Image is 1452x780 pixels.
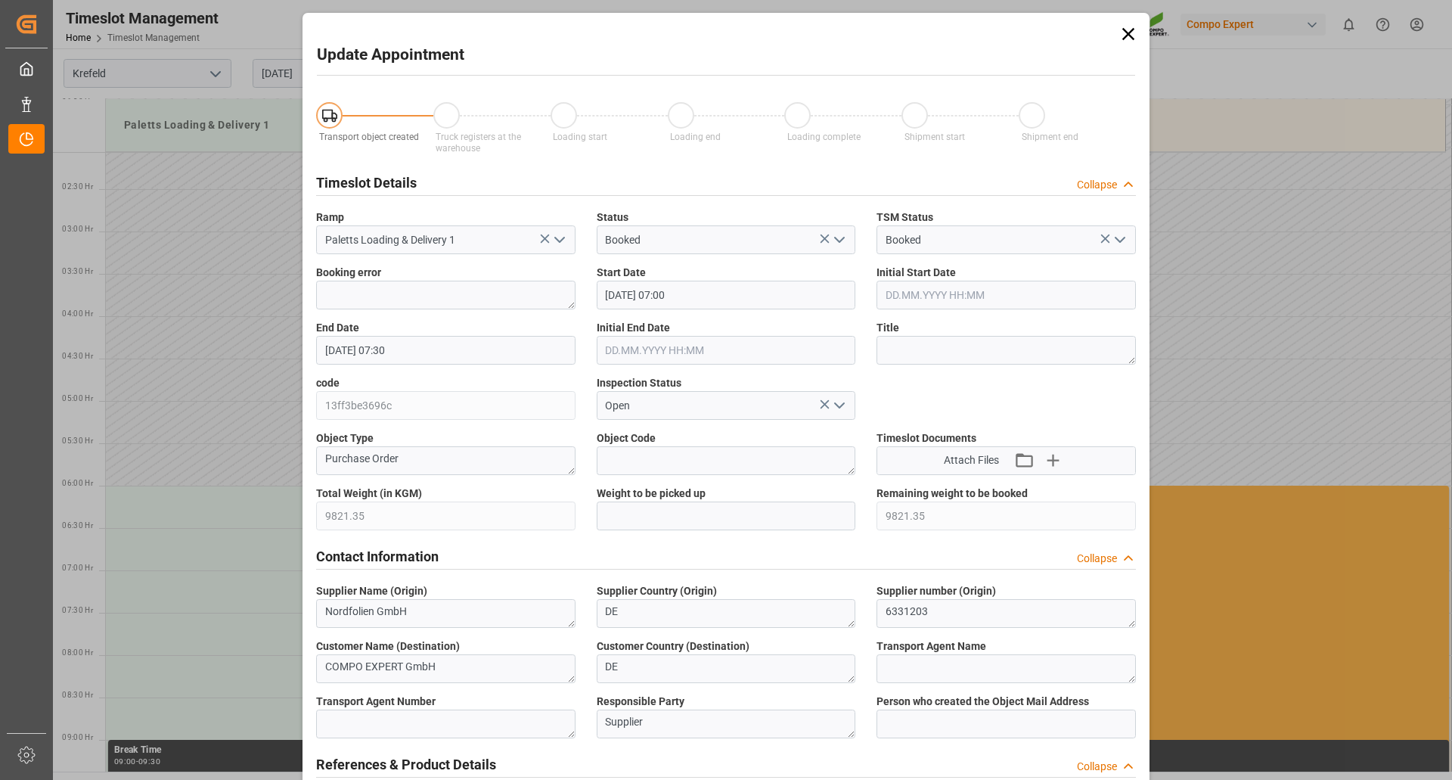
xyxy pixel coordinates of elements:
[904,132,965,142] span: Shipment start
[597,265,646,281] span: Start Date
[316,430,374,446] span: Object Type
[944,452,999,468] span: Attach Files
[316,375,340,391] span: code
[553,132,607,142] span: Loading start
[316,654,576,683] textarea: COMPO EXPERT GmbH
[316,172,417,193] h2: Timeslot Details
[1077,759,1117,775] div: Collapse
[436,132,521,154] span: Truck registers at the warehouse
[597,599,856,628] textarea: DE
[316,599,576,628] textarea: Nordfolien GmbH
[827,228,850,252] button: open menu
[316,754,496,775] h2: References & Product Details
[547,228,569,252] button: open menu
[316,486,422,502] span: Total Weight (in KGM)
[1022,132,1078,142] span: Shipment end
[597,639,749,654] span: Customer Country (Destination)
[316,694,436,710] span: Transport Agent Number
[597,320,670,336] span: Initial End Date
[1107,228,1130,252] button: open menu
[597,654,856,683] textarea: DE
[876,430,976,446] span: Timeslot Documents
[316,546,439,567] h2: Contact Information
[597,225,856,254] input: Type to search/select
[876,265,956,281] span: Initial Start Date
[827,394,850,418] button: open menu
[876,583,996,599] span: Supplier number (Origin)
[597,210,628,225] span: Status
[787,132,861,142] span: Loading complete
[316,639,460,654] span: Customer Name (Destination)
[876,639,986,654] span: Transport Agent Name
[597,430,656,446] span: Object Code
[1077,177,1117,193] div: Collapse
[876,694,1089,710] span: Person who created the Object Mail Address
[316,446,576,475] textarea: Purchase Order
[316,225,576,254] input: Type to search/select
[597,486,706,502] span: Weight to be picked up
[597,281,856,309] input: DD.MM.YYYY HH:MM
[876,210,933,225] span: TSM Status
[876,486,1028,502] span: Remaining weight to be booked
[597,694,684,710] span: Responsible Party
[876,599,1136,628] textarea: 6331203
[316,265,381,281] span: Booking error
[316,336,576,365] input: DD.MM.YYYY HH:MM
[319,132,419,142] span: Transport object created
[316,210,344,225] span: Ramp
[597,336,856,365] input: DD.MM.YYYY HH:MM
[876,281,1136,309] input: DD.MM.YYYY HH:MM
[597,710,856,738] textarea: Supplier
[597,375,681,391] span: Inspection Status
[876,320,899,336] span: Title
[597,583,717,599] span: Supplier Country (Origin)
[1077,551,1117,567] div: Collapse
[316,320,359,336] span: End Date
[317,43,464,67] h2: Update Appointment
[316,583,427,599] span: Supplier Name (Origin)
[670,132,721,142] span: Loading end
